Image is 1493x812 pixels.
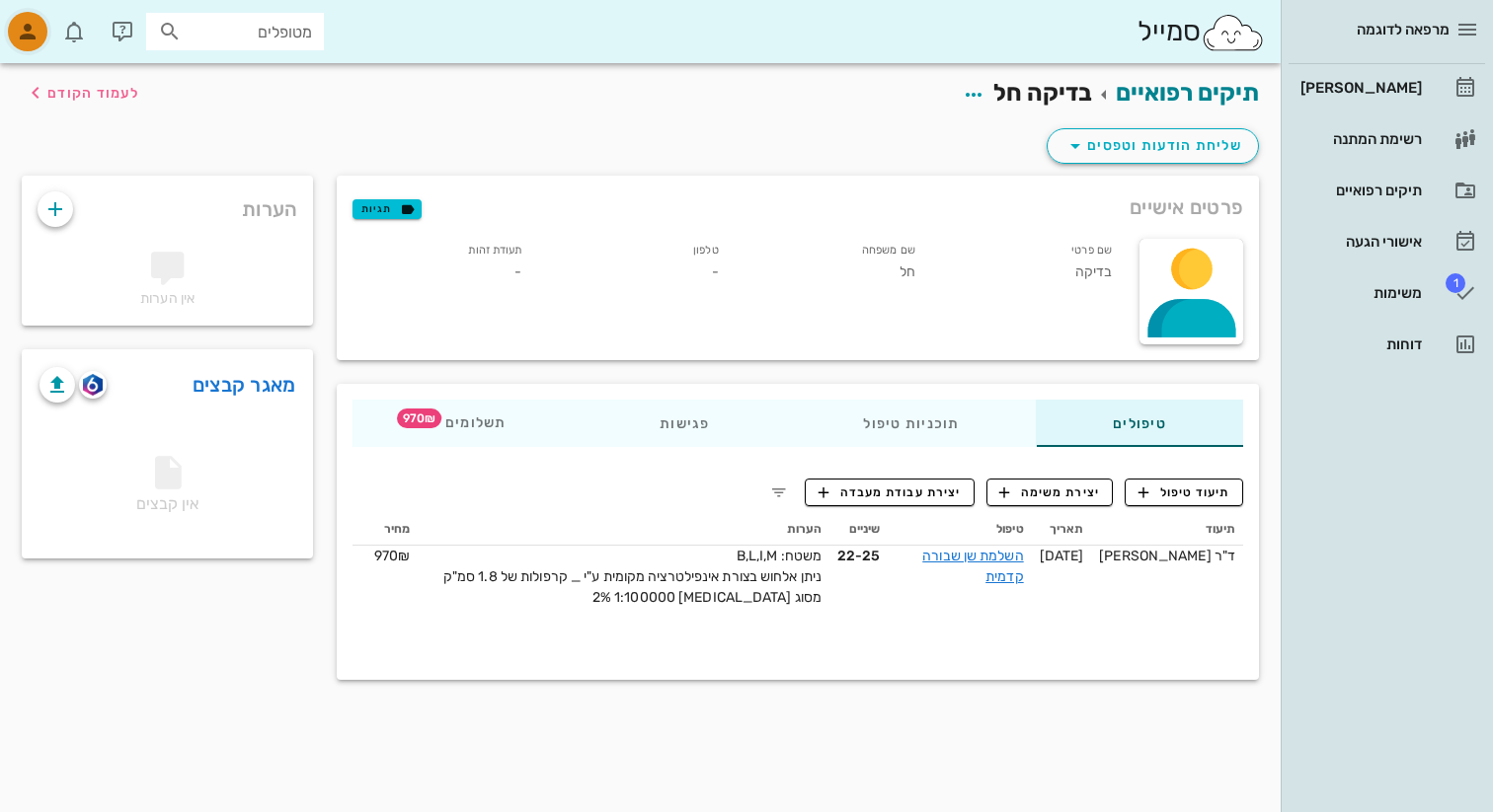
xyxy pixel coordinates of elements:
a: תיקים רפואיים [1289,167,1485,214]
span: שליחת הודעות וטפסים [1063,134,1242,158]
span: תג [58,16,70,28]
img: romexis logo [83,374,102,396]
button: romexis logo [79,371,107,399]
div: תיקים רפואיים [1297,183,1422,198]
a: תיקים רפואיים [1116,79,1259,107]
span: 970₪ [374,548,410,564]
div: ד"ר [PERSON_NAME] [1099,546,1235,566]
div: טיפולים [1037,400,1243,447]
small: שם פרטי [1071,244,1112,257]
span: יצירת משימה [999,483,1100,501]
button: יצירת עבודת מעבדה [805,479,974,506]
div: חל [735,235,931,295]
a: רשימת המתנה [1289,115,1485,163]
span: מרפאה לדוגמה [1357,21,1450,38]
span: תגיות [361,200,413,218]
a: השלמת שן שבורה קדמית [922,548,1023,585]
span: - [514,263,521,280]
span: פרטים אישיים [1130,191,1243,223]
a: דוחות [1289,321,1485,368]
span: ניתן אלחוש בצורת אינפילטרציה מקומית ע"י _ קרפולות של 1.8 סמ"ק מסוג [MEDICAL_DATA] 2% 1:100000 [443,568,822,606]
span: לעמוד הקודם [47,85,139,102]
a: אישורי הגעה [1289,218,1485,265]
button: יצירת משימה [986,479,1114,506]
span: תג [397,408,441,428]
span: - [712,263,719,280]
div: הערות [22,176,313,233]
a: מאגר קבצים [193,369,296,401]
span: משטח: B,L,I,M [737,548,822,564]
th: טיפול [889,514,1032,546]
div: אישורי הגעה [1297,234,1422,250]
div: רשימת המתנה [1297,131,1422,147]
div: תוכניות טיפול [787,400,1037,447]
th: שיניים [829,514,889,546]
span: תג [1446,273,1465,293]
span: תיעוד טיפול [1139,483,1230,501]
a: תגמשימות [1289,269,1485,317]
span: יצירת עבודת מעבדה [819,483,961,501]
a: [PERSON_NAME] [1289,64,1485,111]
small: טלפון [693,244,719,257]
div: דוחות [1297,336,1422,352]
button: תיעוד טיפול [1125,479,1243,506]
button: תגיות [353,199,422,219]
div: פגישות [584,400,787,447]
span: 22-25 [837,546,881,566]
button: שליחת הודעות וטפסים [1047,128,1259,164]
span: אין קבצים [136,462,198,513]
div: בדיקה [931,235,1128,295]
div: משימות [1297,285,1422,301]
small: תעודת זהות [468,244,521,257]
small: שם משפחה [862,244,915,257]
div: [PERSON_NAME] [1297,80,1422,96]
div: סמייל [1138,11,1265,53]
img: SmileCloud logo [1201,13,1265,52]
th: הערות [418,514,829,546]
span: אין הערות [140,290,195,307]
span: [DATE] [1040,548,1084,564]
th: מחיר [353,514,418,546]
th: תיעוד [1091,514,1243,546]
span: בדיקה חל [993,79,1092,107]
span: תשלומים [430,416,507,430]
th: תאריך [1032,514,1092,546]
button: לעמוד הקודם [24,75,139,111]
